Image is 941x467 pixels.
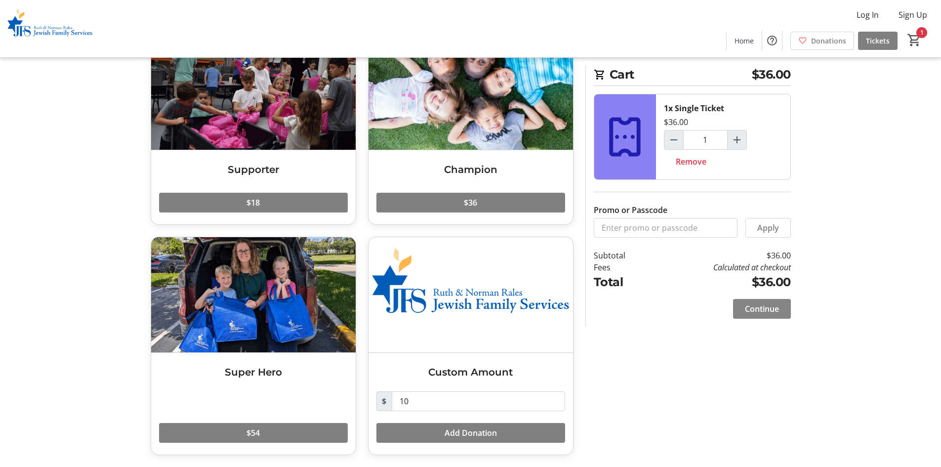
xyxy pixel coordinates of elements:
span: Tickets [866,36,890,46]
img: Super Hero [151,237,356,352]
button: Log In [849,7,887,23]
span: $36.00 [752,66,791,84]
td: Total [594,273,651,291]
a: Tickets [858,32,898,50]
h3: Supporter [159,162,348,177]
button: Apply [745,218,791,238]
input: Single Ticket Quantity [683,130,728,150]
span: $ [376,391,392,411]
td: $36.00 [651,250,790,261]
button: Cart [905,31,923,49]
a: Donations [790,32,854,50]
input: Enter promo or passcode [594,218,737,238]
img: Supporter [151,35,356,150]
td: Fees [594,261,651,273]
button: $54 [159,423,348,443]
td: $36.00 [651,273,790,291]
button: Help [762,31,782,50]
h3: Champion [376,162,565,177]
input: Donation Amount [392,391,565,411]
button: $36 [376,193,565,212]
label: Promo or Passcode [594,204,667,216]
button: $18 [159,193,348,212]
span: $54 [246,427,260,439]
button: Add Donation [376,423,565,443]
span: Apply [757,222,779,234]
span: $18 [246,197,260,209]
span: Donations [811,36,846,46]
button: Decrement by one [664,130,683,149]
h3: Super Hero [159,365,348,380]
h2: Cart [594,66,791,86]
div: $36.00 [664,116,688,128]
span: Add Donation [445,427,497,439]
span: Log In [857,9,879,21]
div: 1x Single Ticket [664,102,724,114]
button: Continue [733,299,791,319]
span: Sign Up [899,9,927,21]
button: Remove [664,152,718,171]
button: Increment by one [728,130,746,149]
img: Ruth & Norman Rales Jewish Family Services's Logo [6,4,94,53]
span: Home [735,36,754,46]
a: Home [727,32,762,50]
td: Subtotal [594,250,651,261]
span: Continue [745,303,779,315]
h3: Custom Amount [376,365,565,380]
td: Calculated at checkout [651,261,790,273]
img: Custom Amount [368,237,573,352]
span: Remove [676,156,706,168]
span: $36 [464,197,477,209]
button: Sign Up [891,7,935,23]
img: Champion [368,35,573,150]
